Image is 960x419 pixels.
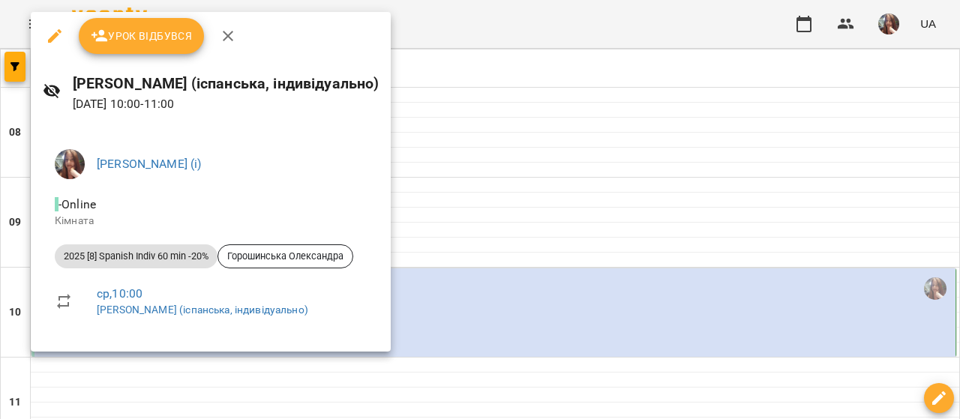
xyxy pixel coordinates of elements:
p: [DATE] 10:00 - 11:00 [73,95,379,113]
img: 0ee1f4be303f1316836009b6ba17c5c5.jpeg [55,149,85,179]
a: [PERSON_NAME] (і) [97,157,202,171]
a: ср , 10:00 [97,286,142,301]
div: Горошинська Олександра [217,244,353,268]
span: Горошинська Олександра [218,250,352,263]
span: Урок відбувся [91,27,193,45]
h6: [PERSON_NAME] (іспанська, індивідуально) [73,72,379,95]
a: [PERSON_NAME] (іспанська, індивідуально) [97,304,308,316]
button: Урок відбувся [79,18,205,54]
span: 2025 [8] Spanish Indiv 60 min -20% [55,250,217,263]
span: - Online [55,197,99,211]
p: Кімната [55,214,367,229]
